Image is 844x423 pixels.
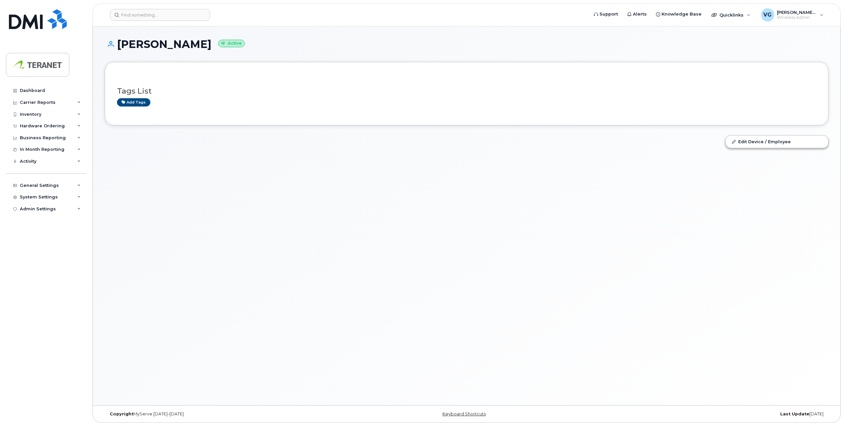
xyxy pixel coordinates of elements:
[442,411,486,416] a: Keyboard Shortcuts
[780,411,809,416] strong: Last Update
[105,411,346,417] div: MyServe [DATE]–[DATE]
[105,38,828,50] h1: [PERSON_NAME]
[726,136,828,148] a: Edit Device / Employee
[117,87,816,95] h3: Tags List
[117,98,150,106] a: Add tags
[218,40,245,47] small: Active
[587,411,828,417] div: [DATE]
[110,411,134,416] strong: Copyright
